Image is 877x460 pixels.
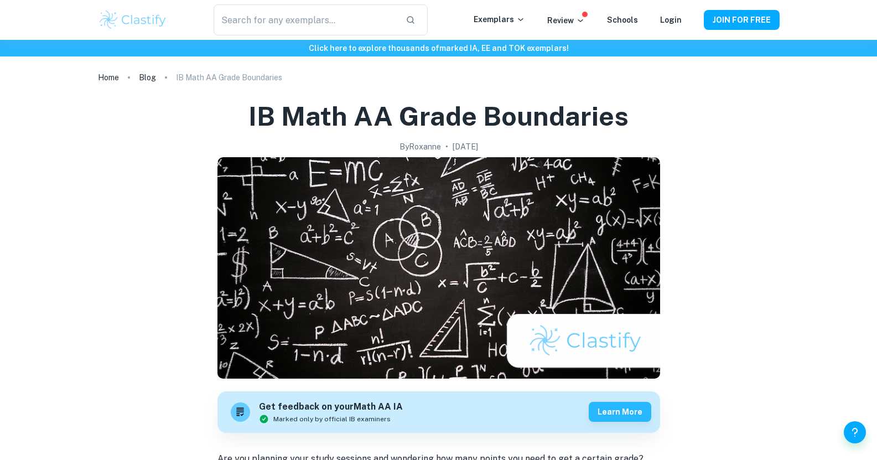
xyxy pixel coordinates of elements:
[139,70,156,85] a: Blog
[176,71,282,84] p: IB Math AA Grade Boundaries
[453,141,478,153] h2: [DATE]
[248,99,629,134] h1: IB Math AA Grade Boundaries
[98,9,168,31] img: Clastify logo
[98,70,119,85] a: Home
[2,42,875,54] h6: Click here to explore thousands of marked IA, EE and TOK exemplars !
[844,421,866,443] button: Help and Feedback
[259,400,403,414] h6: Get feedback on your Math AA IA
[589,402,651,422] button: Learn more
[273,414,391,424] span: Marked only by official IB examiners
[399,141,441,153] h2: By Roxanne
[547,14,585,27] p: Review
[607,15,638,24] a: Schools
[474,13,525,25] p: Exemplars
[214,4,396,35] input: Search for any exemplars...
[660,15,682,24] a: Login
[704,10,780,30] button: JOIN FOR FREE
[217,157,660,379] img: IB Math AA Grade Boundaries cover image
[445,141,448,153] p: •
[217,391,660,433] a: Get feedback on yourMath AA IAMarked only by official IB examinersLearn more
